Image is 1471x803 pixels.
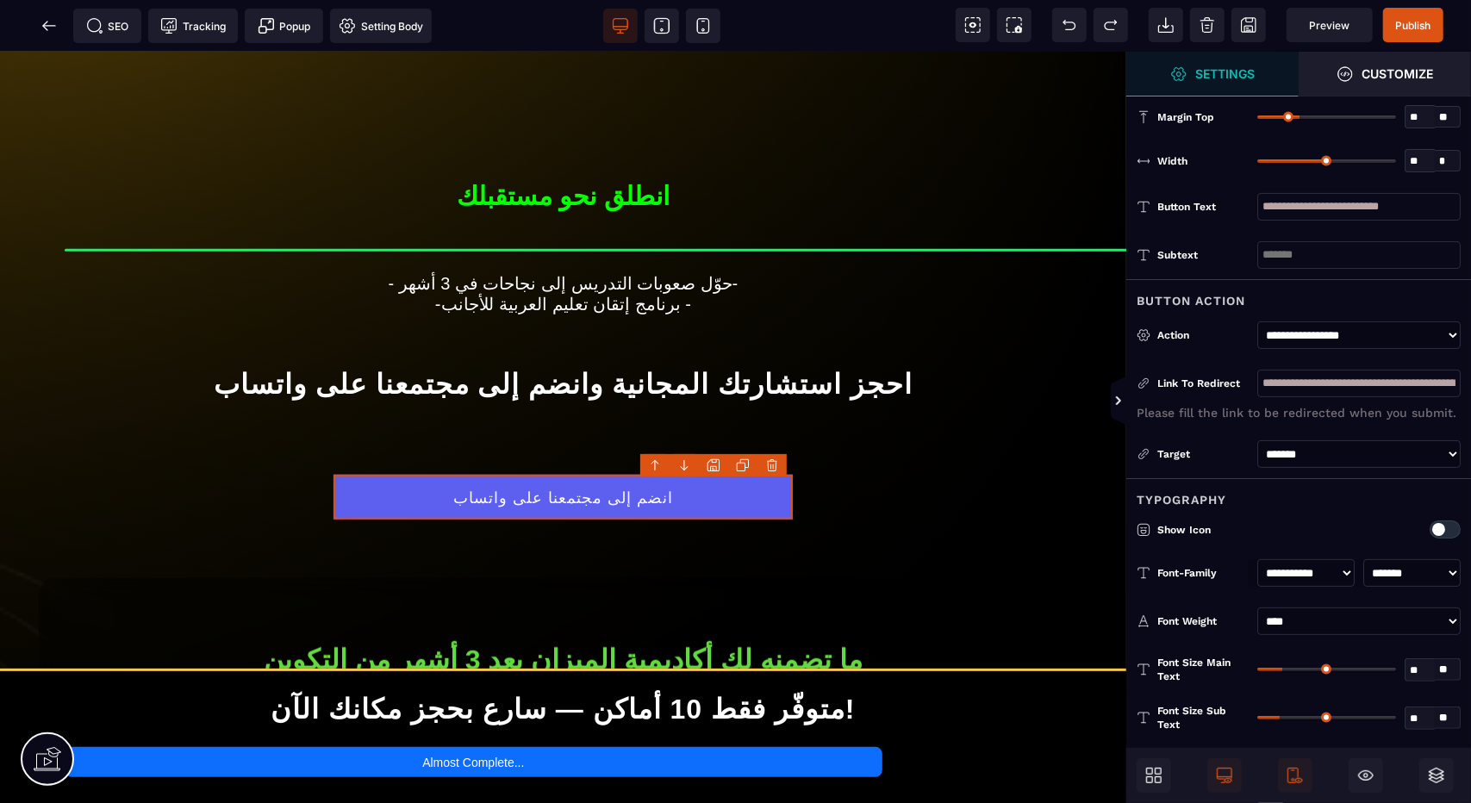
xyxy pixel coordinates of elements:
span: Preview [1287,8,1373,42]
span: Preview [1310,19,1350,32]
span: Open Blocks [1137,758,1171,793]
p: Show Icon [1137,521,1352,538]
span: Toggle Views [1126,376,1144,427]
div: Link to redirect [1137,375,1249,392]
span: Open Import Webpage [1149,8,1183,42]
div: Font Weight [1157,613,1249,630]
text: - حوّل صعوبات التدريس إلى نجاحات في 3 أشهر- -برنامج إتقان تعليم العربية للأجانب - [65,217,1062,267]
span: Seo meta data [73,9,141,43]
span: Setting Body [339,17,423,34]
span: Clear [1190,8,1225,42]
div: Typography [1126,478,1471,510]
div: Action [1157,327,1249,344]
div: Font-Family [1157,564,1249,582]
span: Is Show Mobile [1278,758,1312,793]
button: انضم إلى مجتمعنا على واتساب [333,423,792,468]
span: Screenshot [997,8,1032,42]
span: Tracking code [148,9,238,43]
span: Open Sub Layers [1419,758,1454,793]
span: Favicon [330,9,432,43]
div: Target [1137,445,1249,463]
strong: Settings [1196,67,1256,80]
h1: احجز استشارتك المجانية وانضم إلى مجتمعنا على واتساب [65,267,1062,358]
span: Back [32,9,66,43]
span: Save [1383,8,1443,42]
div: Button Text [1157,198,1249,215]
span: Open Style Manager [1299,52,1471,96]
p: Please fill the link to be redirected when you submit. [1137,406,1456,420]
span: Undo [1052,8,1087,42]
span: Publish [1396,19,1431,32]
span: View desktop [603,9,638,43]
span: Margin Top [1157,110,1214,124]
div: Subtext [1157,246,1249,264]
span: Cmd Hidden Block [1349,758,1383,793]
span: Font Size Main Text [1157,656,1249,683]
h1: ما تضمنه لك أكاديمية الميزان بعد 3 أشهر من التكوين [52,583,1075,633]
span: Font Size Sub Text [1157,704,1249,731]
span: Tracking [160,17,226,34]
div: Button Action [1126,279,1471,311]
span: Save [1231,8,1266,42]
span: View components [956,8,990,42]
strong: Customize [1362,67,1434,80]
h2: انطلق نحو مستقبلك [65,121,1062,197]
span: Width [1157,154,1187,168]
span: Create Alert Modal [245,9,323,43]
span: View mobile [686,9,720,43]
span: View tablet [645,9,679,43]
span: Redo [1094,8,1128,42]
span: Popup [258,17,311,34]
span: SEO [86,17,129,34]
text: Almost Complete... [422,704,524,718]
span: Open Style Manager [1126,52,1299,96]
span: Is Show Desktop [1207,758,1242,793]
h1: متوفّر فقط 10 أماكن — سارع بحجز مكانك الآن! [39,632,1088,682]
